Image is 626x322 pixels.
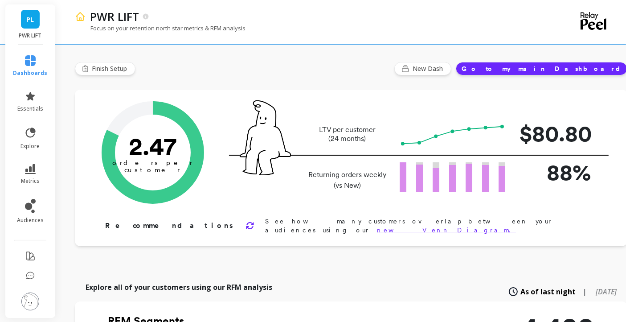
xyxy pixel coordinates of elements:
[21,143,40,150] span: explore
[265,217,599,235] p: See how many customers overlap between your audiences using our
[413,64,446,73] span: New Dash
[90,9,139,24] p: PWR LIFT
[86,282,272,293] p: Explore all of your customers using our RFM analysis
[75,24,245,32] p: Focus on your retention north star metrics & RFM analysis
[92,64,130,73] span: Finish Setup
[520,156,591,189] p: 88%
[17,105,43,112] span: essentials
[75,11,86,22] img: header icon
[129,132,177,161] text: 2.47
[21,178,40,185] span: metrics
[21,293,39,310] img: profile picture
[27,14,34,25] span: PL
[394,62,451,75] button: New Dash
[75,62,135,75] button: Finish Setup
[583,286,587,297] span: |
[125,166,181,174] tspan: customer
[520,117,591,150] p: $80.80
[306,125,389,143] p: LTV per customer (24 months)
[520,286,576,297] span: As of last night
[306,169,389,191] p: Returning orders weekly (vs New)
[240,100,291,175] img: pal seatted on line
[596,287,617,297] span: [DATE]
[105,220,235,231] p: Recommendations
[112,159,193,167] tspan: orders per
[14,32,47,39] p: PWR LIFT
[13,70,48,77] span: dashboards
[377,227,516,234] a: new Venn Diagram.
[17,217,44,224] span: audiences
